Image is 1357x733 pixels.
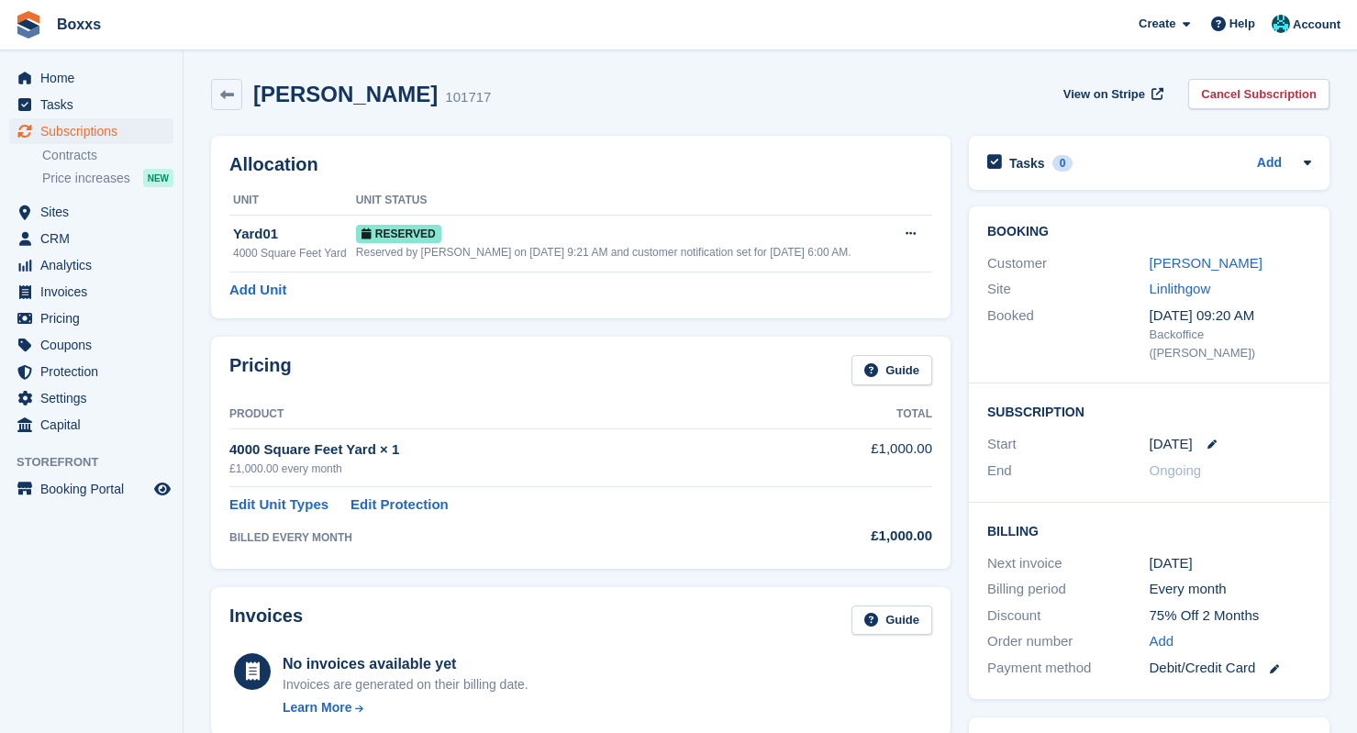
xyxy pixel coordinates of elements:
div: Learn More [283,698,351,717]
span: CRM [40,226,150,251]
div: NEW [143,169,173,187]
div: Next invoice [987,553,1150,574]
a: menu [9,252,173,278]
a: menu [9,476,173,502]
a: Edit Protection [350,494,449,516]
h2: Subscription [987,402,1311,420]
div: 4000 Square Feet Yard × 1 [229,439,779,461]
div: £1,000.00 [779,526,932,547]
a: Edit Unit Types [229,494,328,516]
a: menu [9,332,173,358]
a: Learn More [283,698,528,717]
a: menu [9,226,173,251]
h2: Billing [987,521,1311,539]
div: 101717 [445,87,491,108]
th: Unit [229,186,356,216]
div: No invoices available yet [283,653,528,675]
span: Create [1139,15,1175,33]
span: Capital [40,412,150,438]
h2: Invoices [229,605,303,636]
time: 2025-09-01 00:00:00 UTC [1150,434,1193,455]
span: Settings [40,385,150,411]
a: Price increases NEW [42,168,173,188]
td: £1,000.00 [779,428,932,486]
a: Add [1257,153,1282,174]
th: Total [779,400,932,429]
span: Storefront [17,453,183,472]
h2: [PERSON_NAME] [253,82,438,106]
h2: Allocation [229,154,932,175]
span: Price increases [42,170,130,187]
div: [DATE] 09:20 AM [1150,305,1312,327]
div: Order number [987,631,1150,652]
span: Protection [40,359,150,384]
span: Tasks [40,92,150,117]
div: Yard01 [233,224,356,245]
h2: Pricing [229,355,292,385]
div: Booked [987,305,1150,362]
span: Booking Portal [40,476,150,502]
a: Add Unit [229,280,286,301]
div: Site [987,279,1150,300]
div: Debit/Credit Card [1150,658,1312,679]
a: Contracts [42,147,173,164]
a: menu [9,92,173,117]
a: Cancel Subscription [1188,79,1329,109]
div: Backoffice ([PERSON_NAME]) [1150,326,1312,361]
span: Help [1229,15,1255,33]
a: menu [9,199,173,225]
a: menu [9,65,173,91]
a: menu [9,118,173,144]
span: Subscriptions [40,118,150,144]
a: Boxxs [50,9,108,39]
a: Preview store [151,478,173,500]
a: menu [9,412,173,438]
h2: Booking [987,225,1311,239]
div: 75% Off 2 Months [1150,605,1312,627]
a: menu [9,305,173,331]
div: BILLED EVERY MONTH [229,529,779,546]
span: Home [40,65,150,91]
a: Add [1150,631,1174,652]
span: Analytics [40,252,150,278]
span: Reserved [356,225,441,243]
div: 4000 Square Feet Yard [233,245,356,261]
div: Payment method [987,658,1150,679]
div: Billing period [987,579,1150,600]
div: Reserved by [PERSON_NAME] on [DATE] 9:21 AM and customer notification set for [DATE] 6:00 AM. [356,244,891,261]
span: View on Stripe [1063,85,1145,104]
div: [DATE] [1150,553,1312,574]
img: stora-icon-8386f47178a22dfd0bd8f6a31ec36ba5ce8667c1dd55bd0f319d3a0aa187defe.svg [15,11,42,39]
span: Account [1293,16,1340,34]
span: Ongoing [1150,462,1202,478]
a: [PERSON_NAME] [1150,255,1262,271]
img: Graham Buchan [1272,15,1290,33]
div: £1,000.00 every month [229,461,779,477]
div: Start [987,434,1150,455]
a: Guide [851,355,932,385]
span: Sites [40,199,150,225]
a: menu [9,279,173,305]
a: Guide [851,605,932,636]
div: Invoices are generated on their billing date. [283,675,528,694]
a: Linlithgow [1150,281,1211,296]
span: Invoices [40,279,150,305]
div: Every month [1150,579,1312,600]
div: Customer [987,253,1150,274]
div: End [987,461,1150,482]
a: View on Stripe [1056,79,1167,109]
div: 0 [1052,155,1073,172]
a: menu [9,359,173,384]
span: Pricing [40,305,150,331]
th: Unit Status [356,186,891,216]
a: menu [9,385,173,411]
div: Discount [987,605,1150,627]
h2: Tasks [1009,155,1045,172]
span: Coupons [40,332,150,358]
th: Product [229,400,779,429]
